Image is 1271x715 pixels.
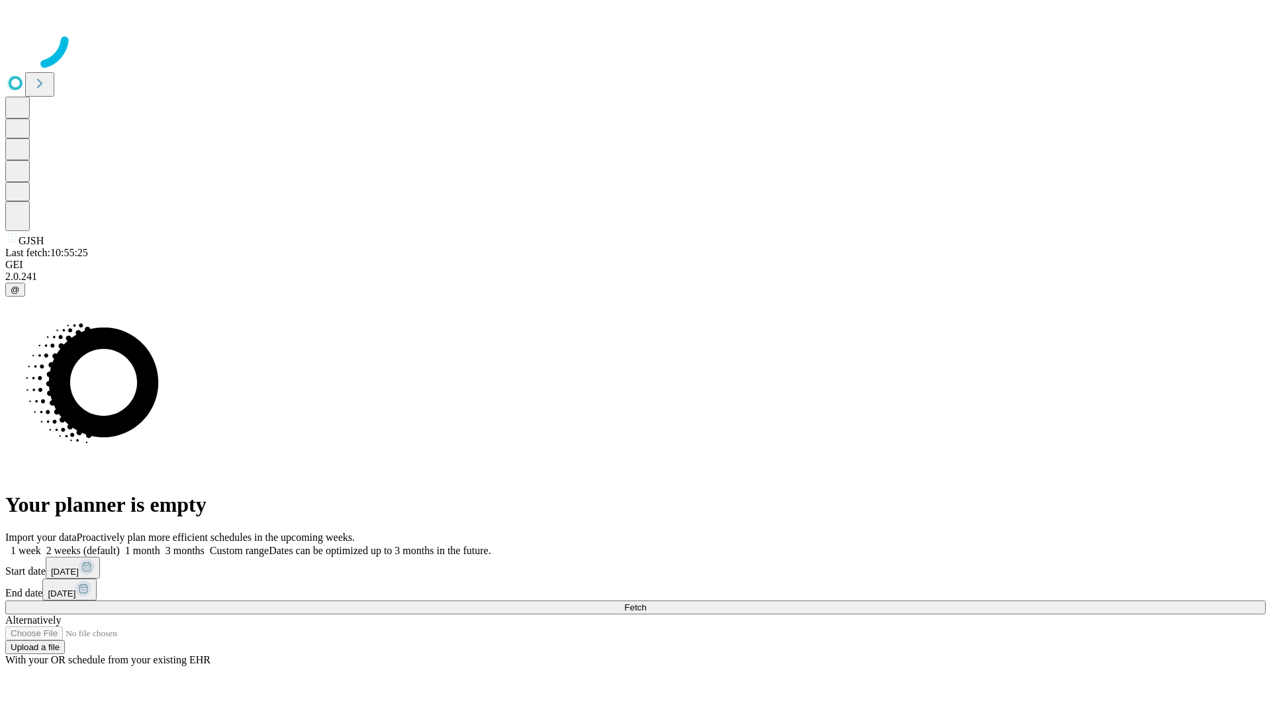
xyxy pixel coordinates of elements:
[5,247,88,258] span: Last fetch: 10:55:25
[46,557,100,579] button: [DATE]
[11,545,41,556] span: 1 week
[5,259,1266,271] div: GEI
[5,493,1266,517] h1: Your planner is empty
[77,532,355,543] span: Proactively plan more efficient schedules in the upcoming weeks.
[11,285,20,295] span: @
[46,545,120,556] span: 2 weeks (default)
[5,579,1266,600] div: End date
[165,545,205,556] span: 3 months
[269,545,491,556] span: Dates can be optimized up to 3 months in the future.
[5,283,25,297] button: @
[5,600,1266,614] button: Fetch
[5,557,1266,579] div: Start date
[19,235,44,246] span: GJSH
[51,567,79,577] span: [DATE]
[125,545,160,556] span: 1 month
[5,271,1266,283] div: 2.0.241
[5,532,77,543] span: Import your data
[624,602,646,612] span: Fetch
[210,545,269,556] span: Custom range
[48,589,75,598] span: [DATE]
[5,654,211,665] span: With your OR schedule from your existing EHR
[5,640,65,654] button: Upload a file
[5,614,61,626] span: Alternatively
[42,579,97,600] button: [DATE]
